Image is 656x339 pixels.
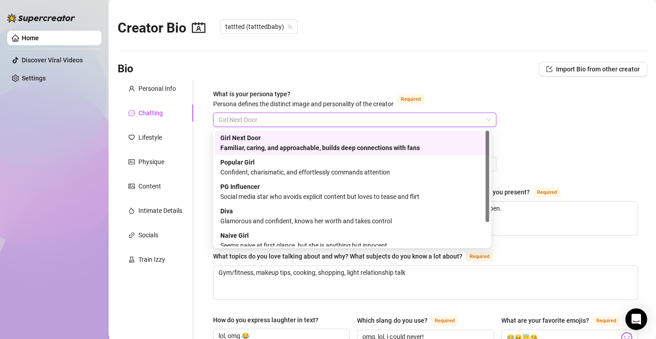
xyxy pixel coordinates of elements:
h3: Bio [118,62,133,76]
strong: Popular Girl [220,159,255,166]
span: Required [431,316,458,326]
div: Confident, charismatic, and effortlessly commands attention [220,167,484,177]
div: How do you express laughter in text? [213,315,318,325]
div: Open Intercom Messenger [625,308,647,330]
strong: PG Influencer [220,183,260,190]
span: link [128,232,135,238]
a: Home [22,34,39,42]
span: picture [128,183,135,189]
a: Settings [22,75,46,82]
label: Which slang do you use? [357,315,468,326]
span: team [287,24,293,29]
span: fire [128,207,135,214]
label: What are your favorite emojis? [501,315,630,326]
strong: Girl Next Door [220,134,261,141]
div: Which slang do you use? [357,315,427,325]
div: Physique [138,157,164,167]
div: Socials [138,230,158,240]
span: heart [128,134,135,141]
div: Lifestyle [138,132,162,142]
label: What topics do you love talking about and why? What subjects do you know a lot about? [213,251,503,262]
span: user [128,85,135,92]
span: Persona defines the distinct image and personality of the creator [213,100,394,108]
div: What are your favorite emojis? [501,315,589,325]
div: What topics do you love talking about and why? What subjects do you know a lot about? [213,251,462,261]
span: Import Bio from other creator [556,66,640,73]
span: message [128,110,135,116]
button: Import Bio from other creator [539,62,647,76]
span: Required [533,188,561,198]
label: How do you express laughter in text? [213,315,325,325]
span: tattted (tatttedbaby) [225,20,292,33]
div: Seems naive at first glance, but she is anything but innocent [220,240,484,250]
div: Social media star who avoids explicit content but loves to tease and flirt [220,192,484,202]
img: logo-BBDzfeDw.svg [7,14,75,23]
textarea: What topics do you love talking about and why? What subjects do you know a lot about? [214,266,637,299]
span: experiment [128,256,135,263]
div: Train Izzy [138,254,165,264]
strong: Naive Girl [220,232,249,239]
strong: Diva [220,207,233,215]
div: Chatting [138,108,163,118]
div: Intimate Details [138,206,182,216]
h2: Creator Bio [118,19,205,37]
span: import [546,66,552,72]
span: idcard [128,159,135,165]
span: What is your persona type? [213,90,394,108]
div: Glamorous and confident, knows her worth and takes control [220,216,484,226]
div: Content [138,181,161,191]
div: Familiar, caring, and approachable, builds deep connections with fans [220,143,484,153]
span: Required [397,94,424,104]
span: Girl Next Door [219,113,491,127]
span: contacts [192,21,205,34]
span: Required [466,252,493,262]
a: Discover Viral Videos [22,56,83,64]
span: Required [593,316,620,326]
div: Personal Info [138,84,176,94]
